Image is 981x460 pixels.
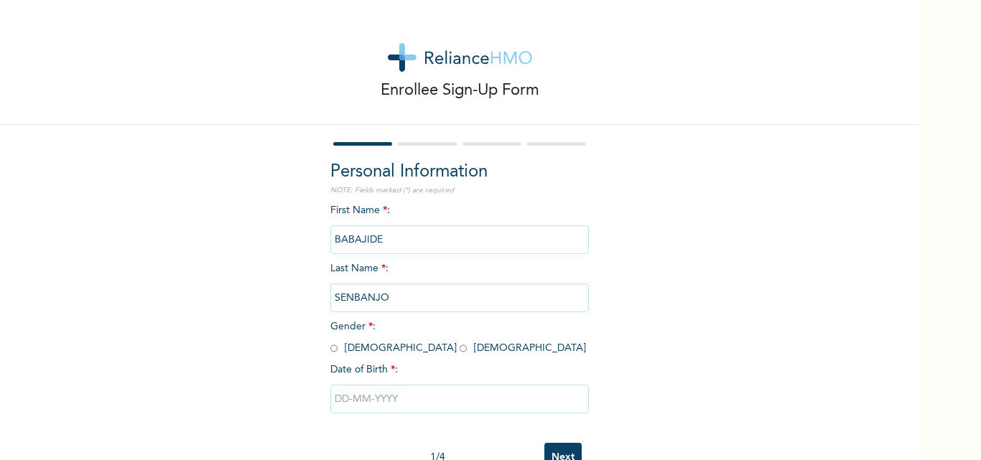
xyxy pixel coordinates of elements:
span: Date of Birth : [330,362,398,377]
img: logo [388,43,532,72]
input: Enter your first name [330,225,589,254]
span: First Name : [330,205,589,245]
input: Enter your last name [330,283,589,312]
span: Gender : [DEMOGRAPHIC_DATA] [DEMOGRAPHIC_DATA] [330,321,586,353]
p: NOTE: Fields marked (*) are required [330,185,589,196]
input: DD-MM-YYYY [330,385,589,413]
h2: Personal Information [330,159,589,185]
p: Enrollee Sign-Up Form [381,79,539,103]
span: Last Name : [330,263,589,303]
